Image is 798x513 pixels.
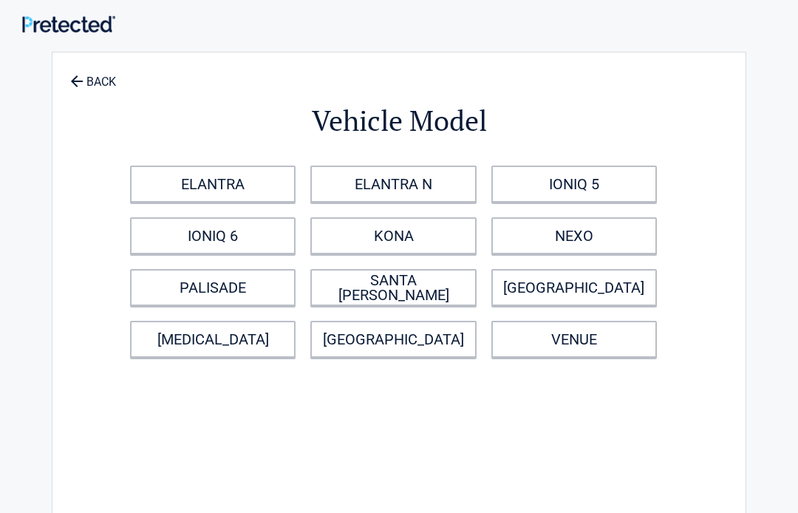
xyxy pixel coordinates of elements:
h2: Vehicle Model [134,102,664,140]
a: ELANTRA [130,166,296,203]
img: Main Logo [22,16,115,33]
a: IONIQ 5 [491,166,657,203]
a: SANTA [PERSON_NAME] [310,269,476,306]
a: [GEOGRAPHIC_DATA] [491,269,657,306]
a: [MEDICAL_DATA] [130,321,296,358]
a: IONIQ 6 [130,217,296,254]
a: [GEOGRAPHIC_DATA] [310,321,476,358]
a: VENUE [491,321,657,358]
a: PALISADE [130,269,296,306]
a: KONA [310,217,476,254]
a: ELANTRA N [310,166,476,203]
a: BACK [67,62,119,88]
a: NEXO [491,217,657,254]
